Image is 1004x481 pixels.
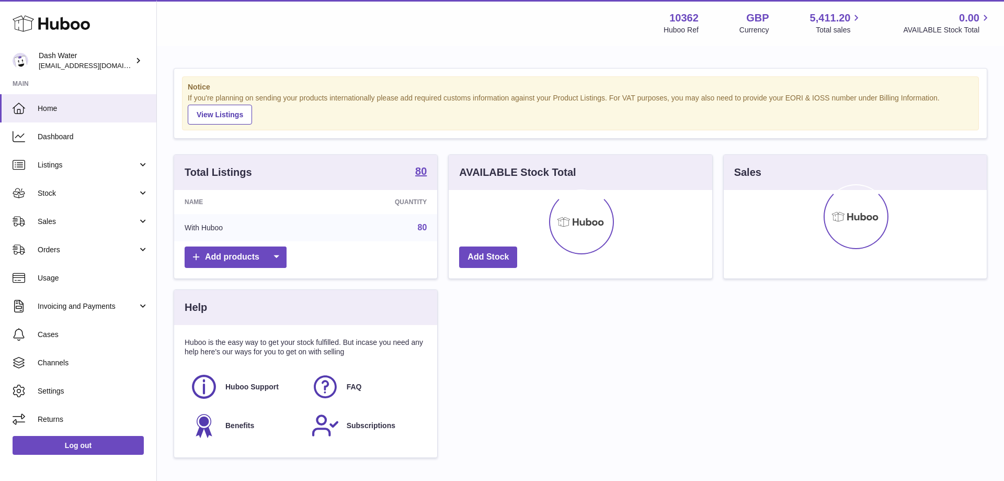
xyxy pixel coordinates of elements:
span: 0.00 [959,11,979,25]
span: Subscriptions [347,421,395,431]
h3: AVAILABLE Stock Total [459,165,576,180]
a: Subscriptions [311,411,422,440]
strong: GBP [746,11,769,25]
a: 5,411.20 Total sales [810,11,863,35]
span: Invoicing and Payments [38,301,138,311]
a: Huboo Support [190,373,301,401]
a: 80 [418,223,427,232]
a: FAQ [311,373,422,401]
th: Quantity [313,190,438,214]
span: AVAILABLE Stock Total [903,25,991,35]
span: Returns [38,415,149,424]
th: Name [174,190,313,214]
td: With Huboo [174,214,313,241]
span: Home [38,104,149,114]
a: Add Stock [459,247,517,268]
strong: 10362 [669,11,699,25]
span: Cases [38,330,149,340]
span: [EMAIL_ADDRESS][DOMAIN_NAME] [39,61,154,70]
span: Huboo Support [225,382,279,392]
span: Dashboard [38,132,149,142]
span: Stock [38,188,138,198]
h3: Sales [734,165,761,180]
strong: 80 [415,166,427,176]
div: Huboo Ref [664,25,699,35]
div: Dash Water [39,51,133,71]
a: Add products [185,247,287,268]
span: Channels [38,358,149,368]
span: 5,411.20 [810,11,851,25]
span: Usage [38,273,149,283]
a: Benefits [190,411,301,440]
div: Currency [739,25,769,35]
h3: Help [185,300,207,315]
a: 0.00 AVAILABLE Stock Total [903,11,991,35]
a: 80 [415,166,427,178]
span: Orders [38,245,138,255]
span: Listings [38,160,138,170]
a: View Listings [188,105,252,125]
a: Log out [13,436,144,455]
div: If you're planning on sending your products internationally please add required customs informati... [188,93,973,125]
span: Benefits [225,421,254,431]
span: Sales [38,217,138,227]
span: FAQ [347,382,362,392]
h3: Total Listings [185,165,252,180]
span: Total sales [816,25,862,35]
img: orders@dash-water.com [13,53,28,69]
strong: Notice [188,82,973,92]
span: Settings [38,386,149,396]
p: Huboo is the easy way to get your stock fulfilled. But incase you need any help here's our ways f... [185,338,427,357]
